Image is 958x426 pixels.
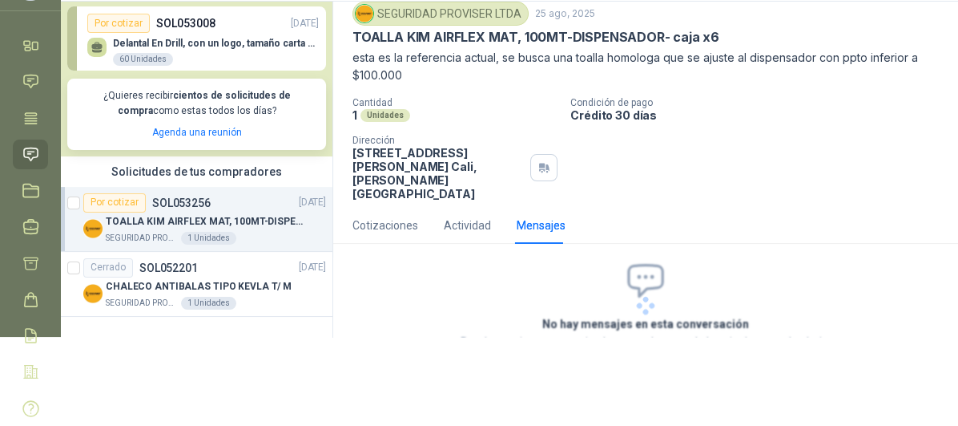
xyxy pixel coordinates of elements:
[106,279,292,294] p: CHALECO ANTIBALAS TIPO KEVLA T/ M
[139,262,198,274] p: SOL052201
[118,90,291,116] b: cientos de solicitudes de compra
[83,193,146,213] div: Por cotizar
[181,232,236,245] div: 1 Unidades
[106,232,178,245] p: SEGURIDAD PROVISER LTDA
[352,108,357,122] p: 1
[61,252,332,317] a: CerradoSOL052201[DATE] Company LogoCHALECO ANTIBALAS TIPO KEVLA T/ MSEGURIDAD PROVISER LTDA1 Unid...
[67,6,326,71] a: Por cotizarSOL053008[DATE] Delantal En Drill, con un logo, tamaño carta 1 tinta (Se envia enlacen...
[152,127,242,138] a: Agenda una reunión
[352,49,939,84] p: esta es la referencia actual, se busca una toalla homologa que se ajuste al dispensador con ppto ...
[83,258,133,278] div: Cerrado
[87,14,150,33] div: Por cotizar
[352,217,418,234] div: Cotizaciones
[113,38,319,49] p: Delantal En Drill, con un logo, tamaño carta 1 tinta (Se envia enlacen, como referencia)
[61,156,332,187] div: Solicitudes de tus compradores
[535,6,595,22] p: 25 ago, 2025
[570,97,952,108] p: Condición de pago
[77,88,316,119] p: ¿Quieres recibir como estas todos los días?
[356,5,373,22] img: Company Logo
[352,29,719,46] p: TOALLA KIM AIRFLEX MAT, 100MT-DISPENSADOR- caja x6
[352,97,557,108] p: Cantidad
[181,297,236,310] div: 1 Unidades
[360,109,410,122] div: Unidades
[570,108,952,122] p: Crédito 30 días
[156,14,215,32] p: SOL053008
[152,197,211,209] p: SOL053256
[83,284,103,303] img: Company Logo
[106,214,305,229] p: TOALLA KIM AIRFLEX MAT, 100MT-DISPENSADOR- caja x6
[352,135,524,146] p: Dirección
[299,195,326,210] p: [DATE]
[113,53,173,66] div: 60 Unidades
[61,187,332,252] a: Por cotizarSOL053256[DATE] Company LogoTOALLA KIM AIRFLEX MAT, 100MT-DISPENSADOR- caja x6SEGURIDA...
[444,217,491,234] div: Actividad
[291,16,319,31] p: [DATE]
[106,297,178,310] p: SEGURIDAD PROVISER LTDA
[352,146,524,201] p: [STREET_ADDRESS][PERSON_NAME] Cali , [PERSON_NAME][GEOGRAPHIC_DATA]
[83,219,103,238] img: Company Logo
[299,260,326,275] p: [DATE]
[352,2,529,26] div: SEGURIDAD PROVISER LTDA
[517,217,566,234] div: Mensajes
